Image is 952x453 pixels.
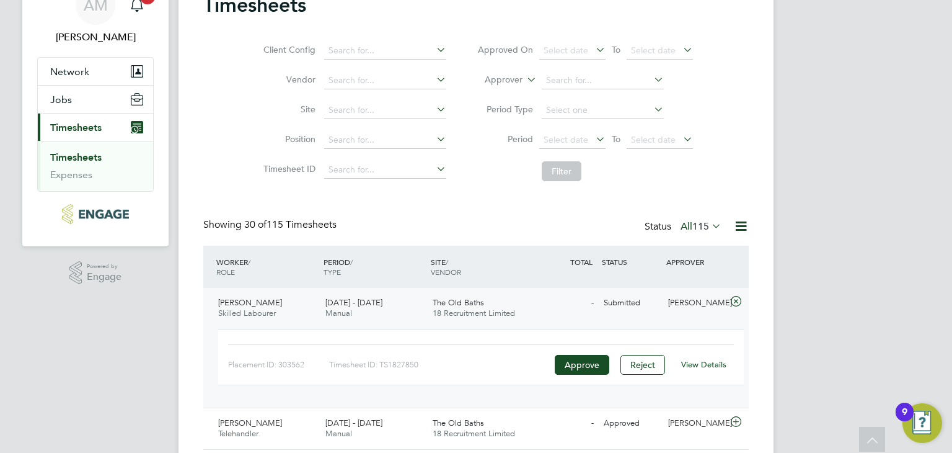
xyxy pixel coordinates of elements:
a: Timesheets [50,151,102,163]
button: Timesheets [38,114,153,141]
button: Jobs [38,86,153,113]
input: Select one [542,102,664,119]
span: Telehandler [218,428,258,439]
div: Status [645,218,724,236]
button: Open Resource Center, 9 new notifications [902,403,942,443]
div: PERIOD [320,251,428,283]
label: Site [260,104,315,115]
div: APPROVER [663,251,728,273]
span: Manual [325,308,352,318]
div: Approved [599,413,663,434]
span: The Old Baths [433,297,484,308]
div: Timesheet ID: TS1827850 [329,355,552,375]
span: / [446,257,448,267]
input: Search for... [324,132,446,149]
span: Jobs [50,94,72,105]
span: [DATE] - [DATE] [325,297,382,308]
span: / [350,257,353,267]
input: Search for... [324,161,446,179]
span: Select date [544,45,588,56]
span: Skilled Labourer [218,308,276,318]
input: Search for... [324,102,446,119]
span: TYPE [324,267,341,277]
span: [DATE] - [DATE] [325,418,382,428]
span: The Old Baths [433,418,484,428]
span: Select date [631,134,676,145]
span: Select date [544,134,588,145]
div: [PERSON_NAME] [663,413,728,434]
div: 9 [902,412,907,428]
label: Vendor [260,74,315,85]
span: VENDOR [431,267,461,277]
label: Timesheet ID [260,163,315,174]
input: Search for... [542,72,664,89]
label: Approver [467,74,522,86]
div: Timesheets [38,141,153,191]
a: View Details [681,359,726,370]
div: Submitted [599,293,663,313]
span: [PERSON_NAME] [218,418,282,428]
a: Expenses [50,169,92,181]
span: 18 Recruitment Limited [433,428,515,439]
div: SITE [428,251,535,283]
button: Reject [620,355,665,375]
span: Select date [631,45,676,56]
a: Go to home page [37,204,154,224]
div: STATUS [599,251,663,273]
span: ROLE [216,267,235,277]
span: 115 [692,220,709,233]
span: 30 of [244,218,267,231]
span: Manual [325,428,352,439]
span: Engage [87,272,121,282]
span: Network [50,66,89,78]
span: / [248,257,250,267]
button: Filter [542,161,581,181]
span: Powered by [87,261,121,272]
span: Anthony McNicholas [37,30,154,45]
div: WORKER [213,251,320,283]
input: Search for... [324,42,446,60]
span: To [608,131,624,147]
span: To [608,42,624,58]
label: Period Type [477,104,533,115]
label: Client Config [260,44,315,55]
span: 18 Recruitment Limited [433,308,515,318]
button: Network [38,58,153,85]
input: Search for... [324,72,446,89]
label: Period [477,133,533,145]
span: 115 Timesheets [244,218,337,231]
label: Position [260,133,315,145]
div: Placement ID: 303562 [228,355,329,375]
div: [PERSON_NAME] [663,293,728,313]
div: - [534,413,599,434]
button: Approve [555,355,609,375]
div: - [534,293,599,313]
span: TOTAL [570,257,593,267]
div: Showing [203,218,339,231]
span: Timesheets [50,122,102,133]
a: Powered byEngage [69,261,122,285]
label: Approved On [477,44,533,55]
label: All [681,220,721,233]
span: [PERSON_NAME] [218,297,282,308]
img: legacie-logo-retina.png [62,204,128,224]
